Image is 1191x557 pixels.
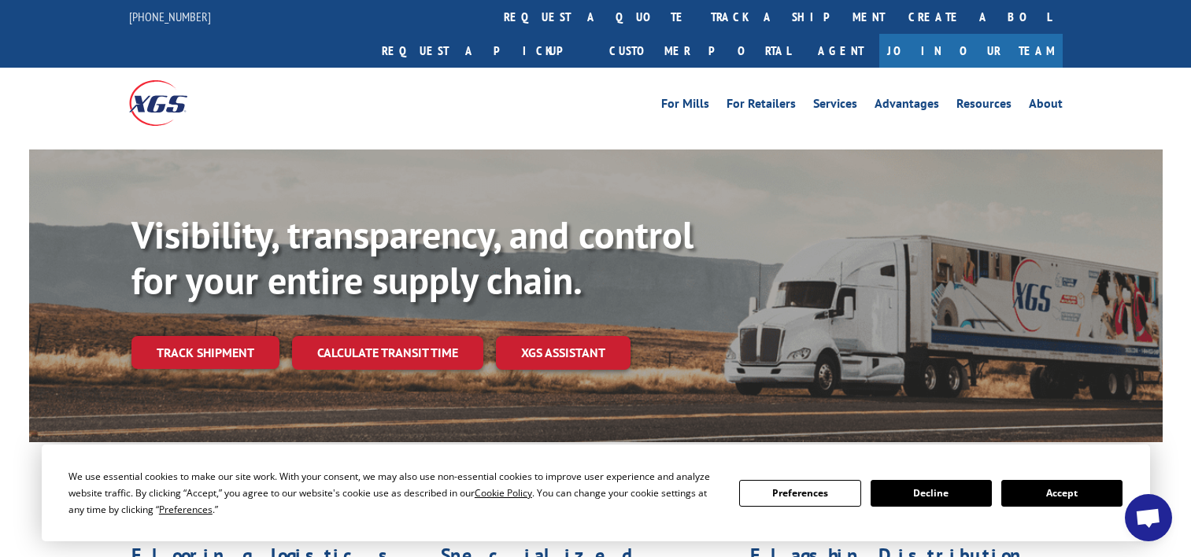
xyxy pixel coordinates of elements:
[1001,480,1123,507] button: Accept
[42,444,1150,541] div: Cookie Consent Prompt
[871,480,992,507] button: Decline
[879,34,1063,68] a: Join Our Team
[292,336,483,370] a: Calculate transit time
[813,98,857,115] a: Services
[661,98,709,115] a: For Mills
[1125,494,1172,541] div: Open chat
[131,336,279,369] a: Track shipment
[1029,98,1063,115] a: About
[131,210,694,304] b: Visibility, transparency, and control for your entire supply chain.
[739,480,860,507] button: Preferences
[727,98,796,115] a: For Retailers
[875,98,939,115] a: Advantages
[68,468,720,518] div: We use essential cookies to make our site work. With your consent, we may also use non-essential ...
[956,98,1012,115] a: Resources
[159,503,213,516] span: Preferences
[370,34,597,68] a: Request a pickup
[129,9,211,24] a: [PHONE_NUMBER]
[496,336,631,370] a: XGS ASSISTANT
[597,34,802,68] a: Customer Portal
[802,34,879,68] a: Agent
[475,486,532,500] span: Cookie Policy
